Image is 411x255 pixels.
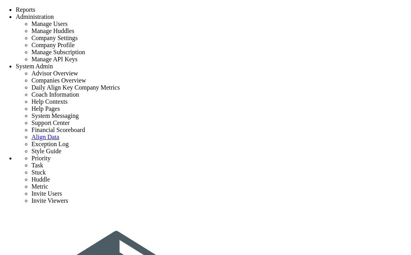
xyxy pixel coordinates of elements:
[31,127,85,133] span: Financial Scoreboard
[31,98,68,105] span: Help Contexts
[31,169,46,176] span: Stuck
[31,77,86,84] span: Companies Overview
[31,176,50,183] span: Huddle
[31,56,77,62] span: Manage API Keys
[31,162,43,169] span: Task
[31,105,60,112] span: Help Pages
[31,148,61,154] span: Style Guide
[31,28,74,34] span: Manage Huddles
[31,190,62,197] span: Invite Users
[31,49,85,55] span: Manage Subscription
[31,84,120,91] span: Daily Align Key Company Metrics
[31,91,79,98] span: Coach Information
[31,183,48,190] span: Metric
[31,134,59,140] a: Align Data
[16,13,54,20] span: Administration
[16,6,35,13] span: Reports
[31,197,68,204] span: Invite Viewers
[31,42,75,48] span: Company Profile
[31,119,70,126] span: Support Center
[31,141,69,147] span: Exception Log
[31,155,51,161] span: Priority
[31,20,68,27] span: Manage Users
[31,112,79,119] span: System Messaging
[31,70,78,77] span: Advisor Overview
[31,35,78,41] span: Company Settings
[16,63,53,70] span: System Admin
